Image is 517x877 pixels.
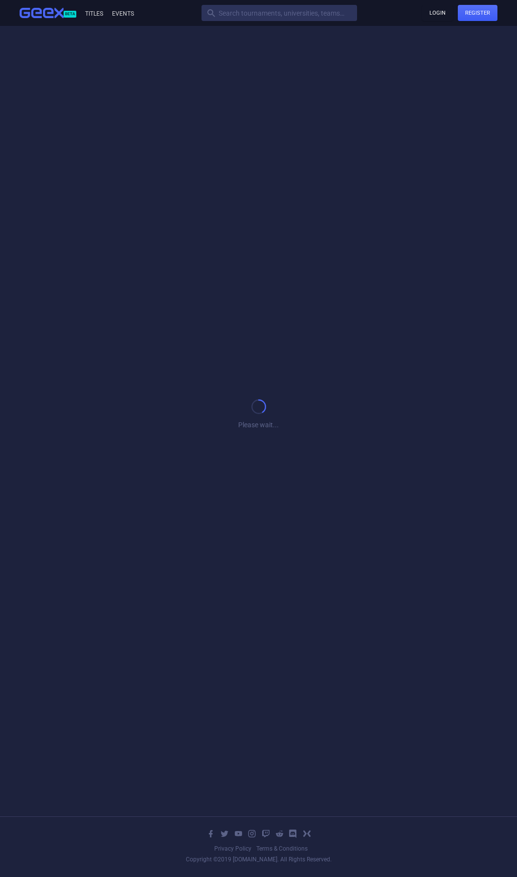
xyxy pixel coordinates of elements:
a: Login [422,5,453,21]
i:  [247,829,256,838]
i:  [206,829,215,838]
i:  [289,829,297,838]
a: Privacy Policy [214,845,251,852]
a: Terms & Conditions [256,845,308,852]
a: Beta [20,8,84,19]
i:  [234,829,243,838]
i:  [275,829,284,838]
a: Events [111,10,134,17]
i:  [261,829,270,838]
img: Geex [20,8,64,19]
strong: Please wait... [238,421,279,428]
a: Register [458,5,497,21]
a: Titles [84,10,103,17]
input: Search tournaments, universities, teams… [202,5,357,21]
i:  [302,829,311,838]
i:  [220,829,229,838]
span: Beta [64,11,76,18]
div: Copyright © 2019 [DOMAIN_NAME] . All Rights Reserved. [186,856,332,862]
